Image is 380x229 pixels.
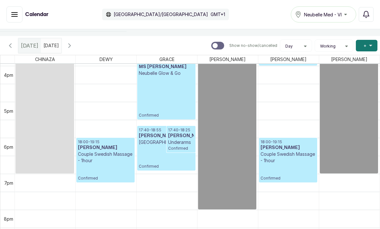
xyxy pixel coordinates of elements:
[34,55,56,63] span: CHINAZA
[21,42,38,49] span: [DATE]
[168,128,194,133] p: 17:40 - 18:25
[261,176,316,181] span: Confirmed
[364,42,366,49] span: +
[261,151,316,164] p: Couple Swedish Massage - 1hour
[18,38,41,53] div: [DATE]
[269,55,308,63] span: [PERSON_NAME]
[3,144,14,150] div: 6pm
[283,44,309,49] button: Day
[139,70,194,76] p: Neubelle Glow & Go
[168,146,194,151] span: Confirmed
[139,113,194,118] span: Confirmed
[291,6,356,22] button: Neubelle Med - VI
[261,145,316,151] h3: [PERSON_NAME]
[208,55,247,63] span: [PERSON_NAME]
[304,11,342,18] span: Neubelle Med - VI
[211,11,225,18] p: GMT+1
[98,55,114,63] span: DEWY
[3,108,14,114] div: 5pm
[168,133,194,139] h3: [PERSON_NAME]
[285,44,293,49] span: Day
[78,145,133,151] h3: [PERSON_NAME]
[78,176,133,181] span: Confirmed
[78,151,133,164] p: Couple Swedish Massage - 1hour
[25,11,49,18] h1: Calendar
[330,55,369,63] span: [PERSON_NAME]
[3,72,14,78] div: 4pm
[139,164,194,169] span: Confirmed
[139,133,194,139] h3: [PERSON_NAME]
[318,44,350,49] button: Working
[139,128,194,133] p: 17:40 - 18:55
[139,64,194,70] h3: MS [PERSON_NAME]
[139,139,194,145] p: [GEOGRAPHIC_DATA]
[3,180,14,186] div: 7pm
[3,216,14,222] div: 8pm
[229,43,277,48] p: Show no-show/cancelled
[356,40,377,51] button: +
[261,139,316,145] p: 18:00 - 19:15
[78,139,133,145] p: 18:00 - 19:15
[158,55,176,63] span: GRACE
[168,139,194,145] p: Underarms
[320,44,336,49] span: Working
[114,11,208,18] p: [GEOGRAPHIC_DATA]/[GEOGRAPHIC_DATA]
